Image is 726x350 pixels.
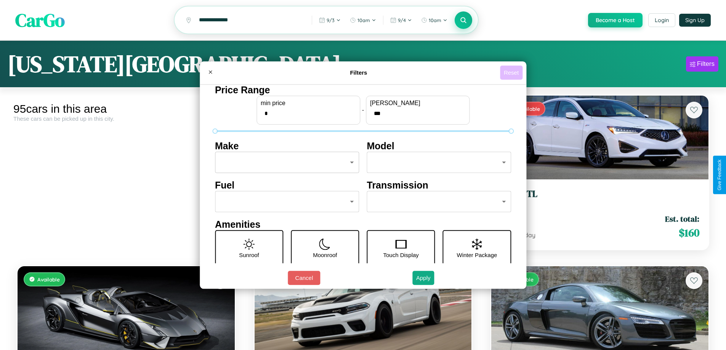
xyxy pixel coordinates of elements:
button: Apply [412,271,434,285]
div: Give Feedback [717,160,722,190]
button: Login [648,13,675,27]
span: Available [37,276,60,283]
span: $ 160 [679,225,699,240]
p: Sunroof [239,250,259,260]
h4: Filters [217,69,500,76]
p: Winter Package [457,250,497,260]
p: - [362,105,364,115]
label: [PERSON_NAME] [370,100,465,107]
h4: Price Range [215,85,511,96]
p: Touch Display [383,250,418,260]
h4: Amenities [215,219,511,230]
button: Sign Up [679,14,711,27]
h4: Model [367,141,511,152]
button: Cancel [288,271,320,285]
label: min price [261,100,356,107]
span: 9 / 4 [398,17,406,23]
h4: Transmission [367,180,511,191]
span: 9 / 3 [327,17,335,23]
span: Est. total: [665,213,699,224]
a: Acura TL2024 [500,189,699,207]
div: These cars can be picked up in this city. [13,115,239,122]
span: CarGo [15,8,65,33]
button: Filters [686,56,718,72]
div: 95 cars in this area [13,102,239,115]
h3: Acura TL [500,189,699,200]
span: 10am [429,17,441,23]
h4: Fuel [215,180,359,191]
p: Moonroof [313,250,337,260]
button: 9/3 [315,14,345,26]
button: 10am [346,14,380,26]
span: 10am [357,17,370,23]
button: Become a Host [588,13,643,27]
h1: [US_STATE][GEOGRAPHIC_DATA] [8,48,341,80]
span: / day [519,231,535,239]
h4: Make [215,141,359,152]
button: 9/4 [386,14,416,26]
button: Reset [500,66,522,80]
div: Filters [697,60,715,68]
button: 10am [417,14,451,26]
